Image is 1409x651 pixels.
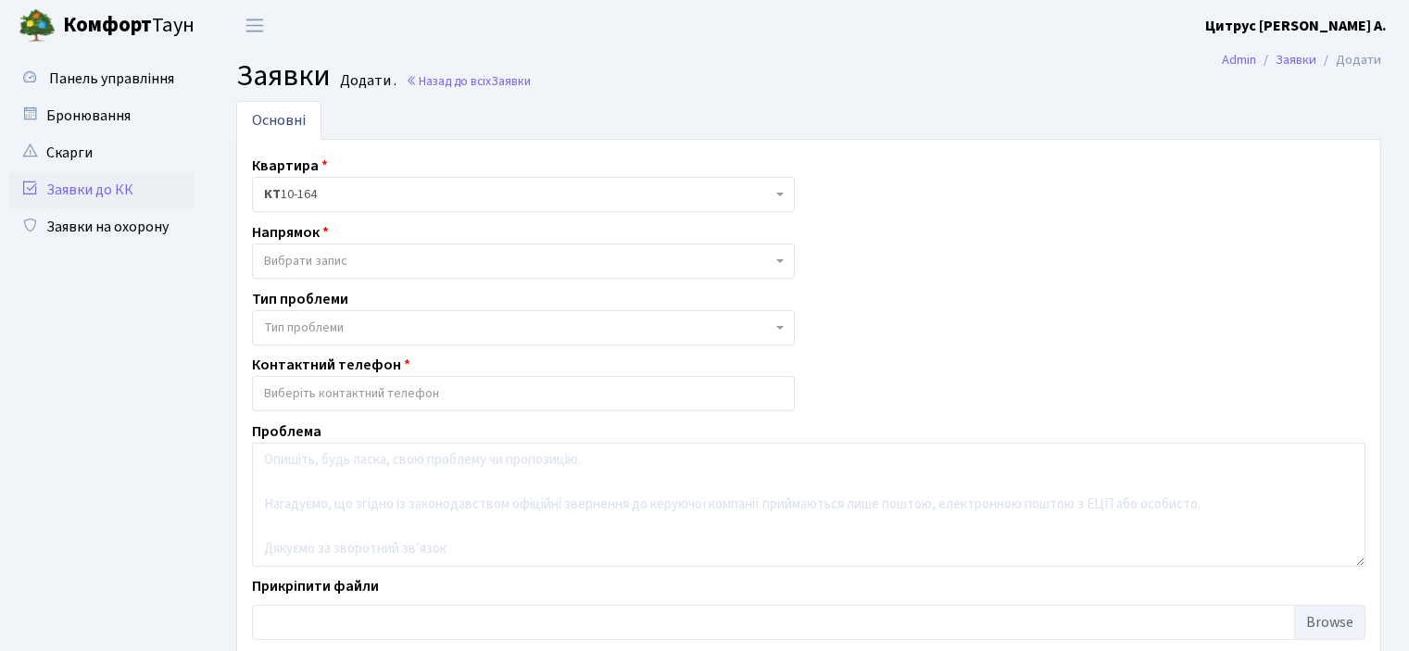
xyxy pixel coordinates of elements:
[252,575,379,597] label: Прикріпити файли
[252,288,348,310] label: Тип проблеми
[63,10,195,42] span: Таун
[252,177,795,212] span: <b>КТ</b>&nbsp;&nbsp;&nbsp;&nbsp;10-164
[406,72,531,90] a: Назад до всіхЗаявки
[264,319,344,337] span: Тип проблеми
[1205,15,1387,37] a: Цитрус [PERSON_NAME] А.
[264,185,772,204] span: <b>КТ</b>&nbsp;&nbsp;&nbsp;&nbsp;10-164
[232,10,278,41] button: Переключити навігацію
[19,7,56,44] img: logo.png
[1222,50,1256,69] a: Admin
[1205,16,1387,36] b: Цитрус [PERSON_NAME] А.
[1194,41,1409,80] nav: breadcrumb
[252,354,410,376] label: Контактний телефон
[336,72,396,90] small: Додати .
[252,420,321,443] label: Проблема
[236,101,321,140] a: Основні
[9,60,195,97] a: Панель управління
[252,221,329,244] label: Напрямок
[49,69,174,89] span: Панель управління
[1316,50,1381,70] li: Додати
[491,72,531,90] span: Заявки
[63,10,152,40] b: Комфорт
[253,377,794,410] input: Виберіть контактний телефон
[264,185,281,204] b: КТ
[236,55,331,97] span: Заявки
[9,208,195,245] a: Заявки на охорону
[252,155,328,177] label: Квартира
[264,252,347,270] span: Вибрати запис
[1276,50,1316,69] a: Заявки
[9,134,195,171] a: Скарги
[9,97,195,134] a: Бронювання
[9,171,195,208] a: Заявки до КК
